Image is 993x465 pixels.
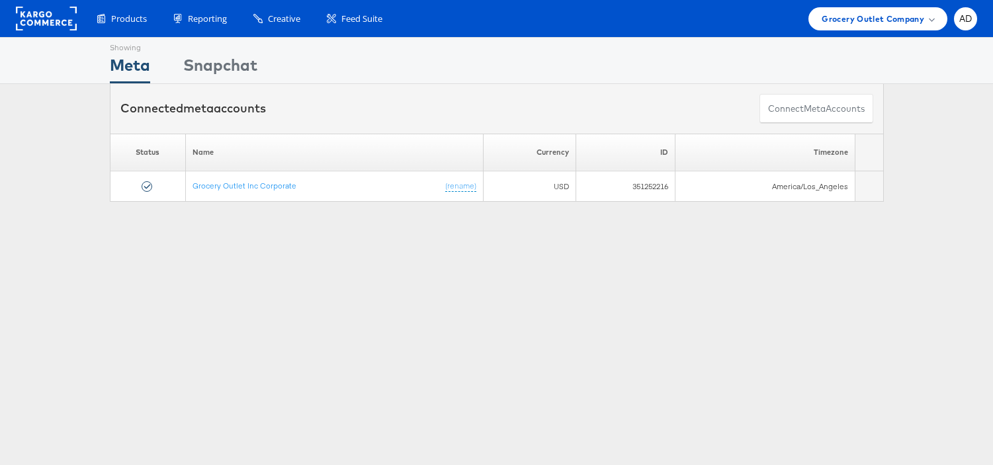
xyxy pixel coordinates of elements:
[120,100,266,117] div: Connected accounts
[576,171,675,202] td: 351252216
[759,94,873,124] button: ConnectmetaAccounts
[268,13,300,25] span: Creative
[185,134,483,171] th: Name
[110,54,150,83] div: Meta
[193,181,296,190] a: Grocery Outlet Inc Corporate
[576,134,675,171] th: ID
[110,134,185,171] th: Status
[959,15,972,23] span: AD
[445,181,476,192] a: (rename)
[804,103,826,115] span: meta
[188,13,227,25] span: Reporting
[675,171,855,202] td: America/Los_Angeles
[341,13,382,25] span: Feed Suite
[111,13,147,25] span: Products
[483,134,576,171] th: Currency
[822,12,924,26] span: Grocery Outlet Company
[183,54,257,83] div: Snapchat
[110,38,150,54] div: Showing
[675,134,855,171] th: Timezone
[483,171,576,202] td: USD
[183,101,214,116] span: meta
